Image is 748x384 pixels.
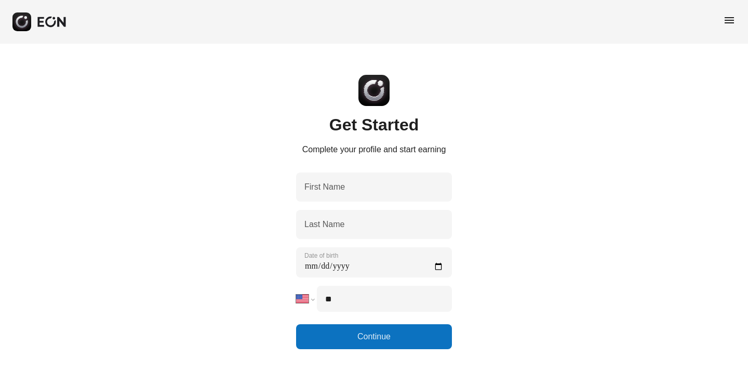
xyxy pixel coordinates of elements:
[296,324,452,349] button: Continue
[304,251,338,260] label: Date of birth
[302,118,446,131] h1: Get Started
[304,218,344,231] label: Last Name
[302,143,446,156] p: Complete your profile and start earning
[723,14,736,27] span: menu
[304,181,345,193] label: First Name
